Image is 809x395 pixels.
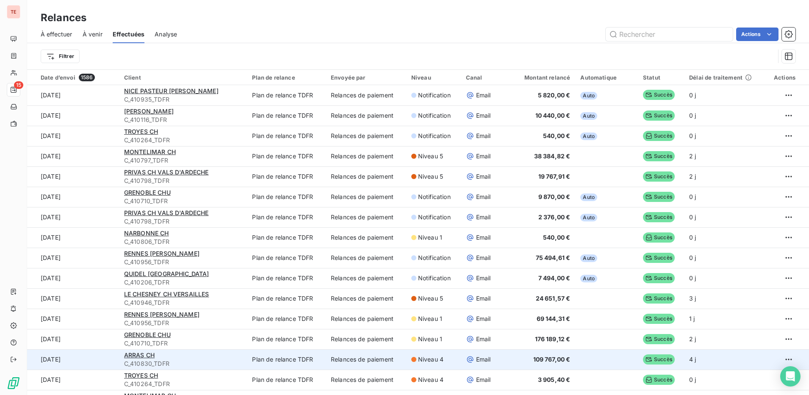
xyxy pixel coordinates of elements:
span: Email [476,335,491,343]
span: Délai de traitement [689,74,743,81]
span: 75 494,61 € [536,254,571,261]
span: Email [476,315,491,323]
td: Plan de relance TDFR [247,370,326,390]
td: 0 j [684,126,765,146]
span: Succès [643,375,675,385]
span: Client [124,74,141,81]
span: 9 870,00 € [538,193,571,200]
td: Plan de relance TDFR [247,288,326,309]
span: Niveau 4 [418,376,443,384]
span: Succès [643,273,675,283]
span: Auto [580,112,597,120]
span: Succès [643,90,675,100]
td: Relances de paiement [326,105,406,126]
td: 2 j [684,329,765,349]
td: 0 j [684,105,765,126]
td: Plan de relance TDFR [247,268,326,288]
div: Statut [643,74,679,81]
td: [DATE] [27,370,119,390]
td: [DATE] [27,227,119,248]
td: Plan de relance TDFR [247,187,326,207]
div: Automatique [580,74,633,81]
td: [DATE] [27,105,119,126]
span: Email [476,213,491,221]
span: C_410264_TDFR [124,380,242,388]
span: 15 [14,81,23,89]
span: C_410935_TDFR [124,95,242,104]
span: 7 494,00 € [538,274,571,282]
span: Niveau 1 [418,335,442,343]
span: Notification [418,213,451,221]
span: 540,00 € [543,132,570,139]
img: Logo LeanPay [7,376,20,390]
td: [DATE] [27,126,119,146]
td: 0 j [684,227,765,248]
td: Relances de paiement [326,329,406,349]
span: Succès [643,131,675,141]
span: QUIDEL [GEOGRAPHIC_DATA] [124,270,209,277]
button: Filtrer [41,50,80,63]
td: Plan de relance TDFR [247,248,326,268]
td: Plan de relance TDFR [247,105,326,126]
div: Canal [466,74,497,81]
span: Succès [643,293,675,304]
span: C_410797_TDFR [124,156,242,165]
span: Email [476,152,491,160]
div: Plan de relance [252,74,321,81]
span: 176 189,12 € [535,335,571,343]
span: 1586 [79,74,95,81]
td: 0 j [684,85,765,105]
span: 19 767,91 € [538,173,571,180]
span: Succès [643,151,675,161]
span: C_410710_TDFR [124,197,242,205]
td: Relances de paiement [326,268,406,288]
td: 0 j [684,268,765,288]
div: Date d’envoi [41,74,114,81]
span: Succès [643,354,675,365]
span: Niveau 5 [418,172,443,181]
span: Email [476,233,491,242]
td: Relances de paiement [326,166,406,187]
span: Succès [643,232,675,243]
span: ARRAS CH [124,351,155,359]
span: Niveau 1 [418,315,442,323]
span: 540,00 € [543,234,570,241]
td: 4 j [684,349,765,370]
span: Succès [643,253,675,263]
td: Plan de relance TDFR [247,146,326,166]
span: C_410798_TDFR [124,177,242,185]
span: 2 376,00 € [538,213,571,221]
div: Envoyée par [331,74,401,81]
span: Analyse [155,30,177,39]
span: Email [476,294,491,303]
span: Auto [580,193,597,201]
td: 0 j [684,207,765,227]
td: Relances de paiement [326,146,406,166]
td: Plan de relance TDFR [247,329,326,349]
td: Relances de paiement [326,85,406,105]
td: 2 j [684,166,765,187]
span: Email [476,376,491,384]
span: Auto [580,133,597,140]
td: Relances de paiement [326,288,406,309]
span: NICE PASTEUR [PERSON_NAME] [124,87,219,94]
span: Succès [643,171,675,182]
input: Rechercher [606,28,733,41]
span: Notification [418,274,451,282]
span: PRIVAS CH VALS D'ARDECHE [124,168,209,176]
span: TROYES CH [124,372,158,379]
span: Email [476,254,491,262]
td: Plan de relance TDFR [247,349,326,370]
td: Plan de relance TDFR [247,126,326,146]
span: Auto [580,92,597,99]
span: Notification [418,132,451,140]
td: Relances de paiement [326,126,406,146]
span: Niveau 5 [418,294,443,303]
span: Notification [418,91,451,99]
span: 10 440,00 € [535,112,571,119]
span: 109 767,00 € [533,356,571,363]
div: TE [7,5,20,19]
span: Niveau 1 [418,233,442,242]
td: Relances de paiement [326,309,406,329]
span: Niveau 4 [418,355,443,364]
